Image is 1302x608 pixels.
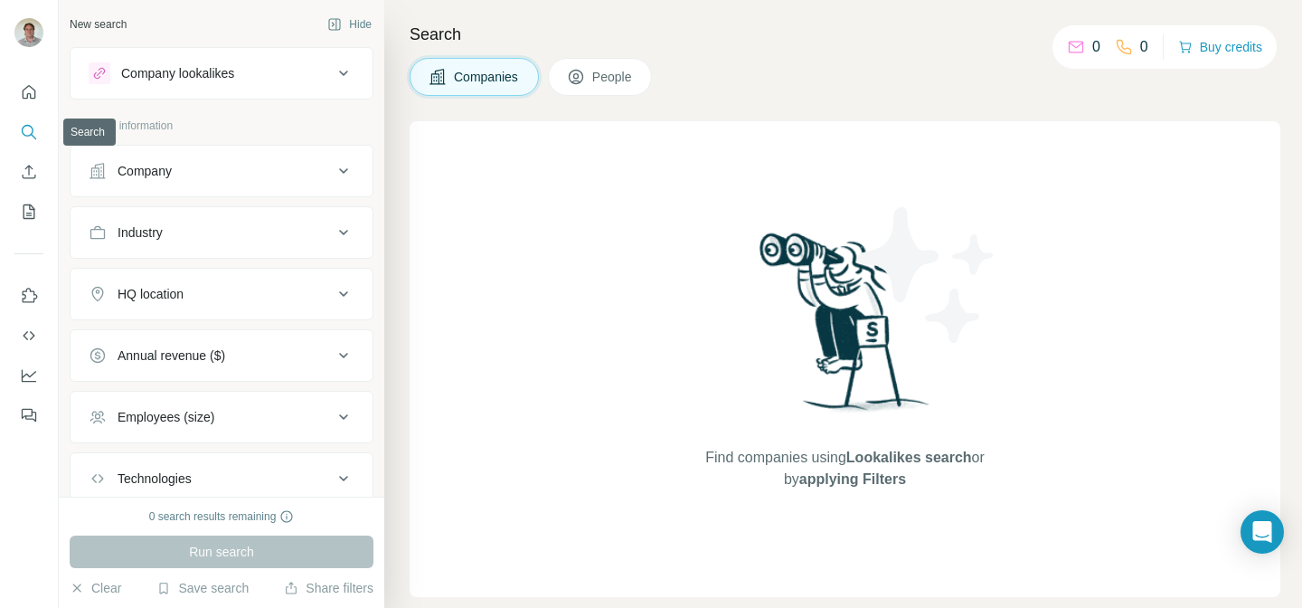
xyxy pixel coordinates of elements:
img: Surfe Illustration - Stars [845,194,1008,356]
div: Company lookalikes [121,64,234,82]
div: HQ location [118,285,184,303]
span: People [592,68,634,86]
button: Use Surfe on LinkedIn [14,280,43,312]
p: 0 [1140,36,1148,58]
button: Share filters [284,579,373,597]
span: Find companies using or by [700,447,989,490]
button: Annual revenue ($) [71,334,373,377]
button: Company [71,149,373,193]
div: 0 search results remaining [149,508,295,525]
button: Industry [71,211,373,254]
div: Employees (size) [118,408,214,426]
button: Company lookalikes [71,52,373,95]
span: Lookalikes search [846,450,972,465]
button: Dashboard [14,359,43,392]
div: New search [70,16,127,33]
div: Technologies [118,470,192,488]
button: Hide [315,11,384,38]
button: Technologies [71,457,373,500]
div: Industry [118,223,163,242]
div: Open Intercom Messenger [1241,510,1284,554]
button: Use Surfe API [14,319,43,352]
button: Feedback [14,399,43,432]
p: Company information [70,118,373,134]
div: Annual revenue ($) [118,347,225,365]
button: Quick start [14,76,43,109]
p: 0 [1092,36,1100,58]
button: Save search [156,579,249,597]
img: Surfe Illustration - Woman searching with binoculars [751,228,939,430]
button: Buy credits [1178,34,1262,60]
button: Clear [70,579,121,597]
button: My lists [14,195,43,228]
img: Avatar [14,18,43,47]
div: Company [118,162,172,180]
span: applying Filters [799,471,906,487]
button: Enrich CSV [14,156,43,188]
h4: Search [410,22,1280,47]
button: Search [14,116,43,148]
button: HQ location [71,272,373,316]
span: Companies [454,68,520,86]
button: Employees (size) [71,395,373,439]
